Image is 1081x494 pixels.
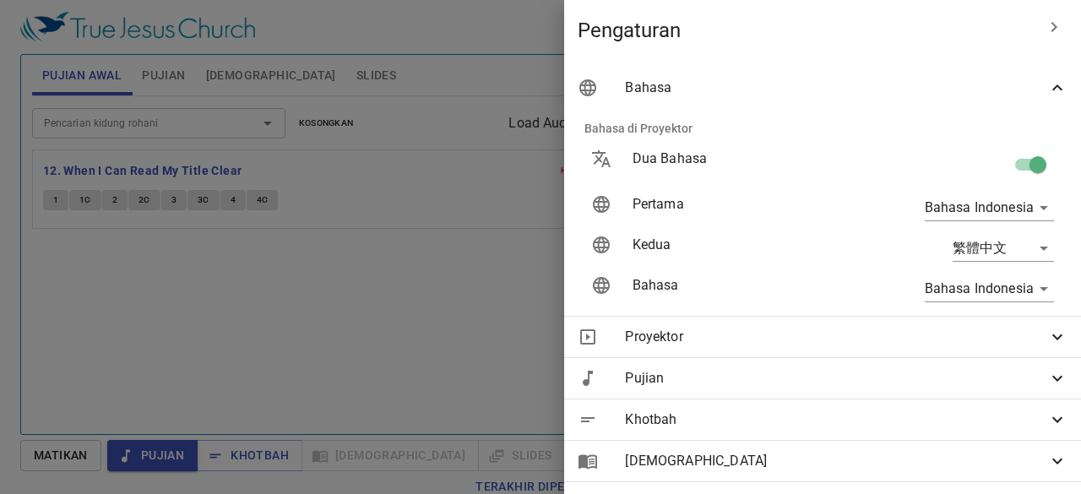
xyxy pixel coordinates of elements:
[625,410,1047,430] span: Khotbah
[925,275,1054,302] div: Bahasa Indonesia
[625,327,1047,347] span: Proyektor
[633,149,850,169] p: Dua Bahasa
[633,235,850,255] p: Kedua
[625,78,1047,98] span: Bahasa
[571,108,1074,149] li: Bahasa di Proyektor
[625,451,1047,471] span: [DEMOGRAPHIC_DATA]
[953,235,1054,262] div: 繁體中文
[564,68,1081,108] div: Bahasa
[578,17,1034,44] span: Pengaturan
[625,368,1047,388] span: Pujian
[925,194,1054,221] div: Bahasa Indonesia
[564,441,1081,481] div: [DEMOGRAPHIC_DATA]
[633,275,850,296] p: Bahasa
[564,399,1081,440] div: Khotbah
[633,194,850,214] p: Pertama
[564,317,1081,357] div: Proyektor
[564,358,1081,399] div: Pujian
